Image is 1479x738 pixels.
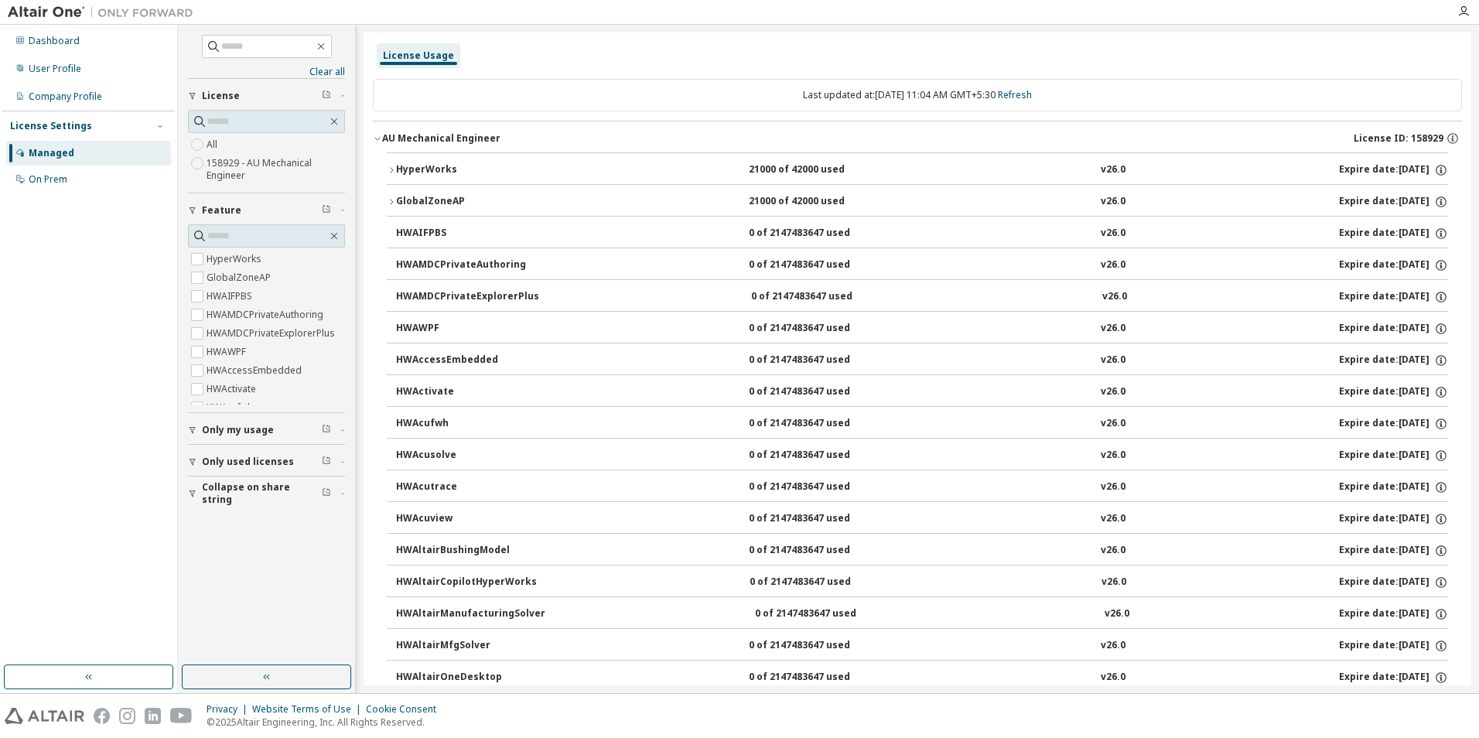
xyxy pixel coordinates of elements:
[207,361,305,380] label: HWAccessEmbedded
[396,290,539,304] div: HWAMDCPrivateExplorerPlus
[94,708,110,724] img: facebook.svg
[207,716,446,729] p: © 2025 Altair Engineering, Inc. All Rights Reserved.
[396,417,535,431] div: HWAcufwh
[207,268,274,287] label: GlobalZoneAP
[396,227,535,241] div: HWAIFPBS
[396,163,535,177] div: HyperWorks
[1339,385,1448,399] div: Expire date: [DATE]
[749,449,888,463] div: 0 of 2147483647 used
[207,135,220,154] label: All
[188,413,345,447] button: Only my usage
[29,147,74,159] div: Managed
[396,470,1448,504] button: HWAcutrace0 of 2147483647 usedv26.0Expire date:[DATE]
[207,287,255,306] label: HWAIFPBS
[29,91,102,103] div: Company Profile
[396,343,1448,378] button: HWAccessEmbedded0 of 2147483647 usedv26.0Expire date:[DATE]
[252,703,366,716] div: Website Terms of Use
[202,481,322,506] span: Collapse on share string
[1339,322,1448,336] div: Expire date: [DATE]
[188,445,345,479] button: Only used licenses
[396,544,535,558] div: HWAltairBushingModel
[207,380,259,398] label: HWActivate
[207,250,265,268] label: HyperWorks
[396,629,1448,663] button: HWAltairMfgSolver0 of 2147483647 usedv26.0Expire date:[DATE]
[396,280,1448,314] button: HWAMDCPrivateExplorerPlus0 of 2147483647 usedv26.0Expire date:[DATE]
[207,306,326,324] label: HWAMDCPrivateAuthoring
[145,708,161,724] img: linkedin.svg
[5,708,84,724] img: altair_logo.svg
[1101,322,1125,336] div: v26.0
[755,607,894,621] div: 0 of 2147483647 used
[396,480,535,494] div: HWAcutrace
[373,121,1462,155] button: AU Mechanical EngineerLicense ID: 158929
[396,597,1448,631] button: HWAltairManufacturingSolver0 of 2147483647 usedv26.0Expire date:[DATE]
[396,312,1448,346] button: HWAWPF0 of 2147483647 usedv26.0Expire date:[DATE]
[749,480,888,494] div: 0 of 2147483647 used
[1101,512,1125,526] div: v26.0
[1105,607,1129,621] div: v26.0
[1354,132,1443,145] span: License ID: 158929
[207,154,345,185] label: 158929 - AU Mechanical Engineer
[1102,576,1126,589] div: v26.0
[207,324,338,343] label: HWAMDCPrivateExplorerPlus
[207,398,256,417] label: HWAcufwh
[998,88,1032,101] a: Refresh
[396,195,535,209] div: GlobalZoneAP
[751,290,890,304] div: 0 of 2147483647 used
[382,132,500,145] div: AU Mechanical Engineer
[396,322,535,336] div: HWAWPF
[396,407,1448,441] button: HWAcufwh0 of 2147483647 usedv26.0Expire date:[DATE]
[29,35,80,47] div: Dashboard
[396,534,1448,568] button: HWAltairBushingModel0 of 2147483647 usedv26.0Expire date:[DATE]
[749,163,888,177] div: 21000 of 42000 used
[188,193,345,227] button: Feature
[207,703,252,716] div: Privacy
[1102,290,1127,304] div: v26.0
[1339,163,1448,177] div: Expire date: [DATE]
[1101,195,1125,209] div: v26.0
[396,354,535,367] div: HWAccessEmbedded
[396,449,535,463] div: HWAcusolve
[396,661,1448,695] button: HWAltairOneDesktop0 of 2147483647 usedv26.0Expire date:[DATE]
[188,66,345,78] a: Clear all
[750,576,889,589] div: 0 of 2147483647 used
[1339,227,1448,241] div: Expire date: [DATE]
[322,90,331,102] span: Clear filter
[387,185,1448,219] button: GlobalZoneAP21000 of 42000 usedv26.0Expire date:[DATE]
[749,195,888,209] div: 21000 of 42000 used
[1339,512,1448,526] div: Expire date: [DATE]
[1339,258,1448,272] div: Expire date: [DATE]
[322,487,331,500] span: Clear filter
[396,217,1448,251] button: HWAIFPBS0 of 2147483647 usedv26.0Expire date:[DATE]
[1101,163,1125,177] div: v26.0
[170,708,193,724] img: youtube.svg
[396,607,545,621] div: HWAltairManufacturingSolver
[202,424,274,436] span: Only my usage
[373,79,1462,111] div: Last updated at: [DATE] 11:04 AM GMT+5:30
[1101,449,1125,463] div: v26.0
[749,322,888,336] div: 0 of 2147483647 used
[396,576,537,589] div: HWAltairCopilotHyperWorks
[396,439,1448,473] button: HWAcusolve0 of 2147483647 usedv26.0Expire date:[DATE]
[1339,290,1448,304] div: Expire date: [DATE]
[322,456,331,468] span: Clear filter
[1101,385,1125,399] div: v26.0
[749,258,888,272] div: 0 of 2147483647 used
[1339,480,1448,494] div: Expire date: [DATE]
[202,456,294,468] span: Only used licenses
[188,477,345,511] button: Collapse on share string
[396,512,535,526] div: HWAcuview
[396,639,535,653] div: HWAltairMfgSolver
[396,258,535,272] div: HWAMDCPrivateAuthoring
[207,343,249,361] label: HWAWPF
[1339,449,1448,463] div: Expire date: [DATE]
[749,512,888,526] div: 0 of 2147483647 used
[1339,607,1448,621] div: Expire date: [DATE]
[1101,227,1125,241] div: v26.0
[387,153,1448,187] button: HyperWorks21000 of 42000 usedv26.0Expire date:[DATE]
[1339,195,1448,209] div: Expire date: [DATE]
[1101,417,1125,431] div: v26.0
[1339,354,1448,367] div: Expire date: [DATE]
[366,703,446,716] div: Cookie Consent
[29,63,81,75] div: User Profile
